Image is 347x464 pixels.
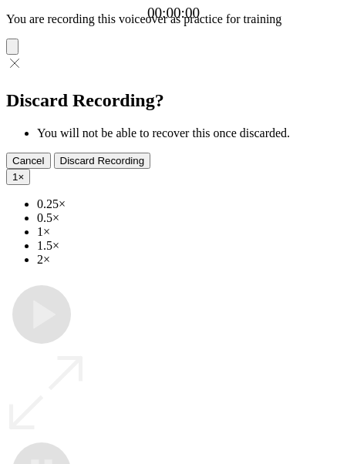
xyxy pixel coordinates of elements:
a: 00:00:00 [147,5,200,22]
li: 1.5× [37,239,341,253]
li: 2× [37,253,341,267]
li: You will not be able to recover this once discarded. [37,126,341,140]
button: Discard Recording [54,153,151,169]
span: 1 [12,171,18,183]
h2: Discard Recording? [6,90,341,111]
button: Cancel [6,153,51,169]
li: 1× [37,225,341,239]
li: 0.25× [37,197,341,211]
button: 1× [6,169,30,185]
p: You are recording this voiceover as practice for training [6,12,341,26]
li: 0.5× [37,211,341,225]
